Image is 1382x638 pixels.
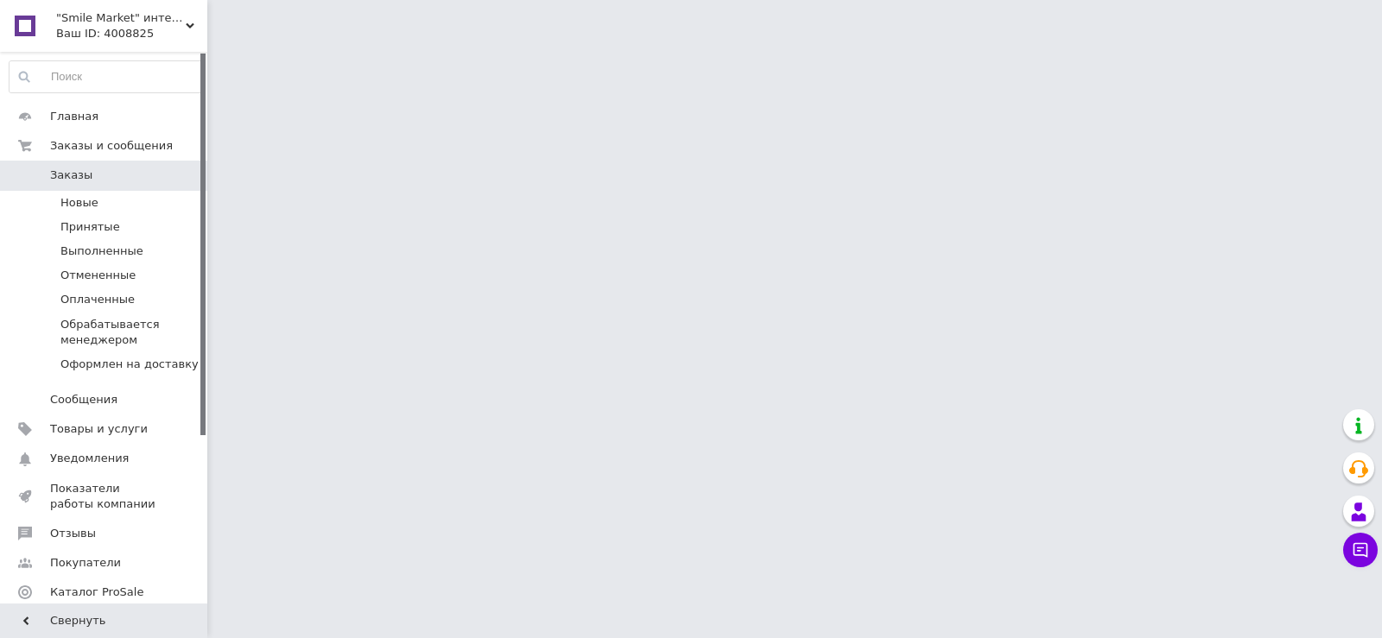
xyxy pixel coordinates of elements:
[50,481,160,512] span: Показатели работы компании
[50,392,117,407] span: Сообщения
[60,357,199,372] span: Оформлен на доставку
[60,243,143,259] span: Выполненные
[56,10,186,26] span: "Smile Market" интернет-магазин
[60,317,202,348] span: Обрабатывается менеджером
[50,421,148,437] span: Товары и услуги
[50,526,96,541] span: Отзывы
[60,292,135,307] span: Оплаченные
[60,219,120,235] span: Принятые
[50,451,129,466] span: Уведомления
[50,167,92,183] span: Заказы
[56,26,207,41] div: Ваш ID: 4008825
[1343,533,1378,567] button: Чат с покупателем
[50,555,121,571] span: Покупатели
[60,195,98,211] span: Новые
[50,138,173,154] span: Заказы и сообщения
[50,109,98,124] span: Главная
[50,584,143,600] span: Каталог ProSale
[10,61,203,92] input: Поиск
[60,268,136,283] span: Отмененные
